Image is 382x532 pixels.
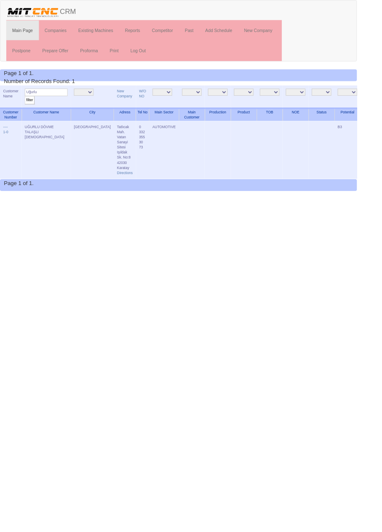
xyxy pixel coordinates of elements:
a: Proforma [80,44,111,65]
a: 1 [3,139,5,143]
td: UĞURLU DÖVME TALAŞLI [DEMOGRAPHIC_DATA] [23,130,76,192]
th: Main Sector [160,116,191,130]
th: Product [247,116,275,130]
a: Add Schedule [213,22,255,43]
th: Adress [122,116,146,130]
a: Prepare Offer [39,44,79,65]
td: Tatlıcak Mah. Vatan Sanayi Sitesi Işıldak Sk. No:8 42030 Karatay [122,130,146,192]
th: City [76,116,122,130]
a: W/O NO [149,95,157,105]
th: Customer Name [23,116,76,130]
img: header.png [7,7,64,19]
a: Past [191,22,213,43]
a: New Company [255,22,298,43]
a: Competitor [156,22,191,43]
span: Page 1 of 1. [4,193,36,199]
th: Production [219,116,247,130]
span: Number of Records Found: 1 [4,75,80,90]
a: ---- [3,134,8,138]
a: CRM [0,0,88,21]
a: New Company [125,95,142,105]
th: Main Customer [191,116,219,130]
th: TOB [275,116,302,130]
td: 0 332 355 30 73 [146,130,160,192]
a: Companies [42,22,78,43]
a: Reports [127,22,157,43]
input: filter [27,103,37,112]
th: Status [330,116,358,130]
a: Existing Machines [77,22,127,43]
a: Main Page [7,22,42,43]
a: Log Out [133,44,162,65]
a: 0 [7,139,9,143]
span: Page 1 of 1. [4,75,36,82]
th: Tel No [146,116,160,130]
a: Directions [125,183,142,187]
td: AUTOMOTIVE [160,130,191,192]
a: Postpone [7,44,39,65]
td: [GEOGRAPHIC_DATA] [76,130,122,192]
a: Print [111,44,133,65]
th: NOE [302,116,330,130]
